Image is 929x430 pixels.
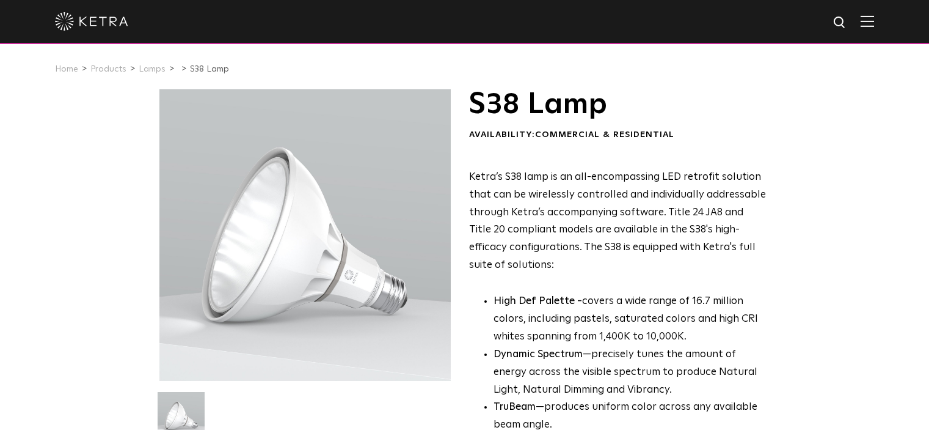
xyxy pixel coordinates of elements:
[494,402,536,412] strong: TruBeam
[494,346,767,399] li: —precisely tunes the amount of energy across the visible spectrum to produce Natural Light, Natur...
[861,15,874,27] img: Hamburger%20Nav.svg
[55,12,128,31] img: ketra-logo-2019-white
[55,65,78,73] a: Home
[469,89,767,120] h1: S38 Lamp
[832,15,848,31] img: search icon
[494,349,583,360] strong: Dynamic Spectrum
[535,130,674,139] span: Commercial & Residential
[139,65,166,73] a: Lamps
[190,65,229,73] a: S38 Lamp
[494,293,767,346] p: covers a wide range of 16.7 million colors, including pastels, saturated colors and high CRI whit...
[469,169,767,275] p: Ketra’s S38 lamp is an all-encompassing LED retrofit solution that can be wirelessly controlled a...
[494,296,582,306] strong: High Def Palette -
[90,65,126,73] a: Products
[469,129,767,141] div: Availability:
